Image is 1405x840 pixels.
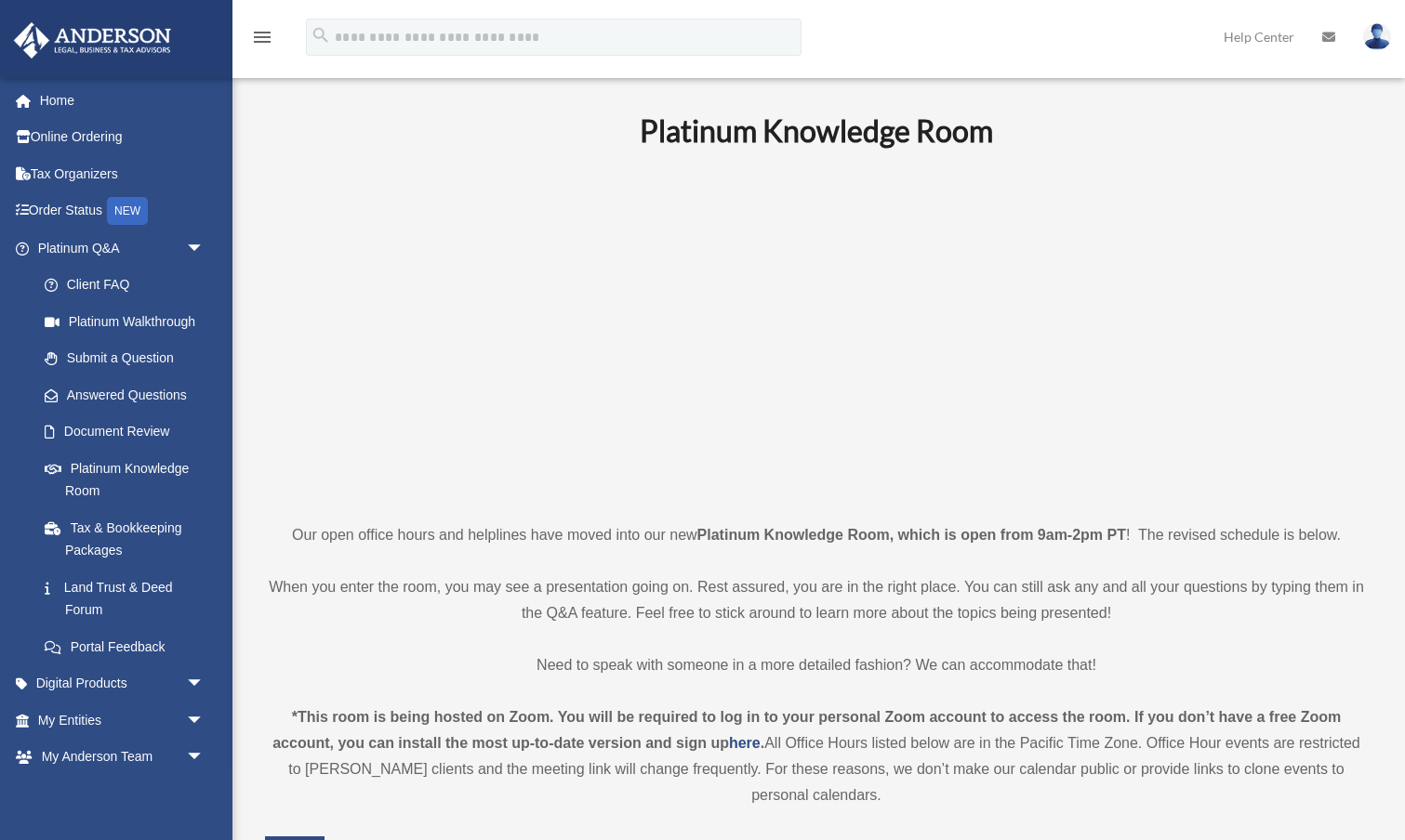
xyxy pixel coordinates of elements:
a: Home [13,82,232,119]
img: Anderson Advisors Platinum Portal [8,22,177,59]
a: Document Review [26,413,232,451]
a: Online Ordering [13,119,232,156]
a: Platinum Walkthrough [26,303,232,340]
span: arrow_drop_down [186,739,223,777]
a: Land Trust & Deed Forum [26,569,232,628]
img: User Pic [1363,23,1391,50]
a: Digital Productsarrow_drop_down [13,665,232,702]
a: Portal Feedback [26,628,232,665]
a: Tax & Bookkeeping Packages [26,509,232,569]
a: Platinum Knowledge Room [26,450,223,509]
b: Platinum Knowledge Room [640,112,993,149]
strong: Platinum Knowledge Room, which is open from 9am-2pm PT [697,527,1126,543]
a: My Documentsarrow_drop_down [13,775,232,812]
p: Our open office hours and helplines have moved into our new ! The revised schedule is below. [265,522,1368,548]
a: Order StatusNEW [13,192,232,230]
a: My Entitiesarrow_drop_down [13,702,232,739]
a: Platinum Q&Aarrow_drop_down [13,230,232,267]
a: Client FAQ [26,267,232,304]
a: My Anderson Teamarrow_drop_down [13,739,232,776]
a: menu [251,33,273,48]
a: Submit a Question [26,340,232,377]
a: here [729,735,761,751]
a: Tax Organizers [13,155,232,192]
strong: . [761,735,764,751]
i: menu [251,26,273,48]
span: arrow_drop_down [186,775,223,813]
div: All Office Hours listed below are in the Pacific Time Zone. Office Hour events are restricted to ... [265,704,1368,808]
a: Answered Questions [26,376,232,413]
strong: *This room is being hosted on Zoom. You will be required to log in to your personal Zoom account ... [272,709,1341,751]
i: search [311,25,331,46]
span: arrow_drop_down [186,230,223,268]
p: Need to speak with someone in a more detailed fashion? We can accommodate that! [265,652,1368,678]
p: When you enter the room, you may see a presentation going on. Rest assured, you are in the right ... [265,574,1368,626]
div: NEW [107,197,148,225]
span: arrow_drop_down [186,665,223,703]
span: arrow_drop_down [186,702,223,740]
iframe: 231110_Toby_KnowledgeRoom [537,174,1095,488]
